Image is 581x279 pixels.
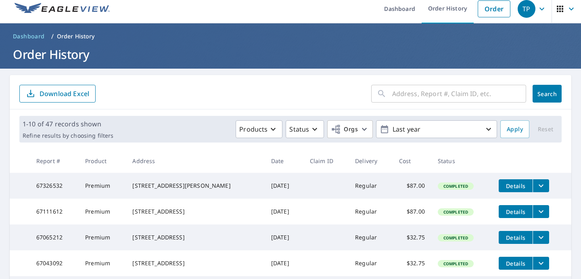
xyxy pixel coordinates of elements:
[40,89,89,98] p: Download Excel
[392,82,526,105] input: Address, Report #, Claim ID, etc.
[393,199,431,224] td: $87.00
[533,205,549,218] button: filesDropdownBtn-67111612
[10,30,48,43] a: Dashboard
[132,259,258,267] div: [STREET_ADDRESS]
[499,231,533,244] button: detailsBtn-67065212
[79,199,126,224] td: Premium
[533,179,549,192] button: filesDropdownBtn-67326532
[349,250,393,276] td: Regular
[504,234,528,241] span: Details
[533,231,549,244] button: filesDropdownBtn-67065212
[79,173,126,199] td: Premium
[265,173,303,199] td: [DATE]
[393,149,431,173] th: Cost
[504,260,528,267] span: Details
[79,250,126,276] td: Premium
[439,183,473,189] span: Completed
[23,119,113,129] p: 1-10 of 47 records shown
[265,224,303,250] td: [DATE]
[132,233,258,241] div: [STREET_ADDRESS]
[349,173,393,199] td: Regular
[30,199,79,224] td: 67111612
[236,120,282,138] button: Products
[499,205,533,218] button: detailsBtn-67111612
[265,199,303,224] td: [DATE]
[10,46,571,63] h1: Order History
[393,173,431,199] td: $87.00
[500,120,529,138] button: Apply
[239,124,268,134] p: Products
[286,120,324,138] button: Status
[478,0,510,17] a: Order
[439,261,473,266] span: Completed
[19,85,96,103] button: Download Excel
[265,250,303,276] td: [DATE]
[13,32,45,40] span: Dashboard
[499,179,533,192] button: detailsBtn-67326532
[15,3,110,15] img: EV Logo
[30,250,79,276] td: 67043092
[79,149,126,173] th: Product
[533,85,562,103] button: Search
[439,235,473,241] span: Completed
[23,132,113,139] p: Refine results by choosing filters
[349,149,393,173] th: Delivery
[57,32,95,40] p: Order History
[376,120,497,138] button: Last year
[539,90,555,98] span: Search
[303,149,349,173] th: Claim ID
[30,224,79,250] td: 67065212
[126,149,264,173] th: Address
[504,208,528,216] span: Details
[331,124,358,134] span: Orgs
[79,224,126,250] td: Premium
[431,149,492,173] th: Status
[507,124,523,134] span: Apply
[499,257,533,270] button: detailsBtn-67043092
[132,208,258,216] div: [STREET_ADDRESS]
[132,182,258,190] div: [STREET_ADDRESS][PERSON_NAME]
[504,182,528,190] span: Details
[265,149,303,173] th: Date
[393,224,431,250] td: $32.75
[10,30,571,43] nav: breadcrumb
[349,224,393,250] td: Regular
[389,122,484,136] p: Last year
[439,209,473,215] span: Completed
[393,250,431,276] td: $32.75
[289,124,309,134] p: Status
[51,31,54,41] li: /
[30,149,79,173] th: Report #
[30,173,79,199] td: 67326532
[533,257,549,270] button: filesDropdownBtn-67043092
[349,199,393,224] td: Regular
[327,120,373,138] button: Orgs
